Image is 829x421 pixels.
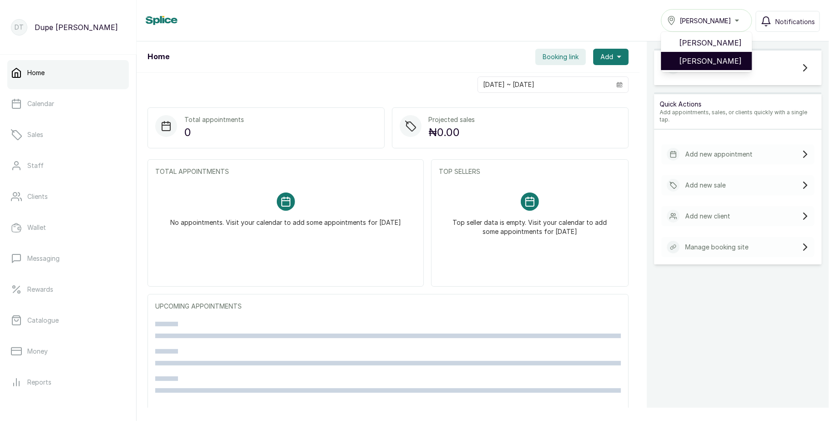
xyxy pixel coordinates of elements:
span: [PERSON_NAME] [679,56,745,66]
a: Sales [7,122,129,147]
input: Select date [478,77,611,92]
p: UPCOMING APPOINTMENTS [155,302,621,311]
ul: [PERSON_NAME] [661,32,752,72]
p: Clients [27,192,48,201]
span: Notifications [775,17,815,26]
p: Total appointments [184,115,244,124]
p: Sales [27,130,43,139]
p: Rewards [27,285,53,294]
p: Manage booking site [685,243,748,252]
a: Wallet [7,215,129,240]
p: TOTAL APPOINTMENTS [155,167,416,176]
h1: Home [147,51,169,62]
p: Messaging [27,254,60,263]
p: Dupe [PERSON_NAME] [35,22,118,33]
span: Booking link [543,52,579,61]
a: Catalogue [7,308,129,333]
a: Reports [7,370,129,395]
p: DT [15,23,24,32]
svg: calendar [616,81,623,88]
p: Add new client [685,212,730,221]
p: No appointments. Visit your calendar to add some appointments for [DATE] [170,211,401,227]
button: Notifications [756,11,820,32]
p: Projected sales [429,115,475,124]
span: Add [600,52,613,61]
p: ₦0.00 [429,124,475,141]
span: [PERSON_NAME] [679,37,745,48]
a: Staff [7,153,129,178]
a: Home [7,60,129,86]
p: Add new appointment [685,150,753,159]
p: 0 [184,124,244,141]
p: Home [27,68,45,77]
p: Catalogue [27,316,59,325]
a: Calendar [7,91,129,117]
p: Wallet [27,223,46,232]
button: Add [593,49,629,65]
p: Add appointments, sales, or clients quickly with a single tap. [660,109,816,123]
a: Rewards [7,277,129,302]
a: Clients [7,184,129,209]
p: Add new sale [685,181,726,190]
a: Messaging [7,246,129,271]
span: [PERSON_NAME] [680,16,731,25]
a: Money [7,339,129,364]
p: Quick Actions [660,100,816,109]
button: [PERSON_NAME] [661,9,752,32]
p: TOP SELLERS [439,167,621,176]
p: Calendar [27,99,54,108]
button: Booking link [535,49,586,65]
p: Money [27,347,48,356]
p: Reports [27,378,51,387]
p: Top seller data is empty. Visit your calendar to add some appointments for [DATE] [450,211,610,236]
p: Staff [27,161,44,170]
